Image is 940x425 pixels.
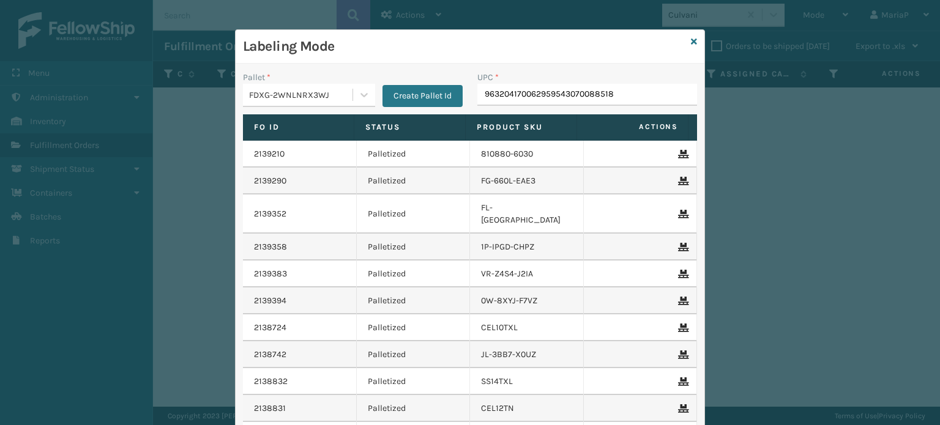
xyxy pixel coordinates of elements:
h3: Labeling Mode [243,37,686,56]
i: Remove From Pallet [678,177,685,185]
td: 810880-6030 [470,141,584,168]
a: 2138724 [254,322,286,334]
i: Remove From Pallet [678,270,685,278]
a: 2139352 [254,208,286,220]
label: Fo Id [254,122,343,133]
a: 2138832 [254,375,288,388]
span: Actions [581,117,685,137]
label: Status [365,122,454,133]
i: Remove From Pallet [678,323,685,332]
a: 2139394 [254,295,286,307]
td: SS14TXL [470,368,584,395]
td: Palletized [357,261,471,287]
a: 2139383 [254,268,287,280]
i: Remove From Pallet [678,404,685,413]
td: FG-660L-EAE3 [470,168,584,194]
a: 2138742 [254,349,286,361]
td: Palletized [357,141,471,168]
td: FL-[GEOGRAPHIC_DATA] [470,194,584,234]
label: UPC [477,71,499,84]
td: JL-3BB7-X0UZ [470,341,584,368]
a: 2138831 [254,402,286,415]
a: 2139358 [254,241,287,253]
i: Remove From Pallet [678,210,685,218]
label: Pallet [243,71,270,84]
i: Remove From Pallet [678,350,685,359]
td: CEL12TN [470,395,584,422]
td: Palletized [357,168,471,194]
i: Remove From Pallet [678,243,685,251]
td: Palletized [357,287,471,314]
td: Palletized [357,395,471,422]
a: 2139210 [254,148,285,160]
i: Remove From Pallet [678,150,685,158]
i: Remove From Pallet [678,377,685,386]
td: 1P-IPGD-CHPZ [470,234,584,261]
td: CEL10TXL [470,314,584,341]
i: Remove From Pallet [678,297,685,305]
td: Palletized [357,341,471,368]
td: Palletized [357,234,471,261]
a: 2139290 [254,175,286,187]
label: Product SKU [477,122,565,133]
td: 0W-8XYJ-F7VZ [470,287,584,314]
button: Create Pallet Id [382,85,463,107]
td: Palletized [357,368,471,395]
div: FDXG-2WNLNRX3WJ [249,89,354,102]
td: VR-Z4S4-J2IA [470,261,584,287]
td: Palletized [357,314,471,341]
td: Palletized [357,194,471,234]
